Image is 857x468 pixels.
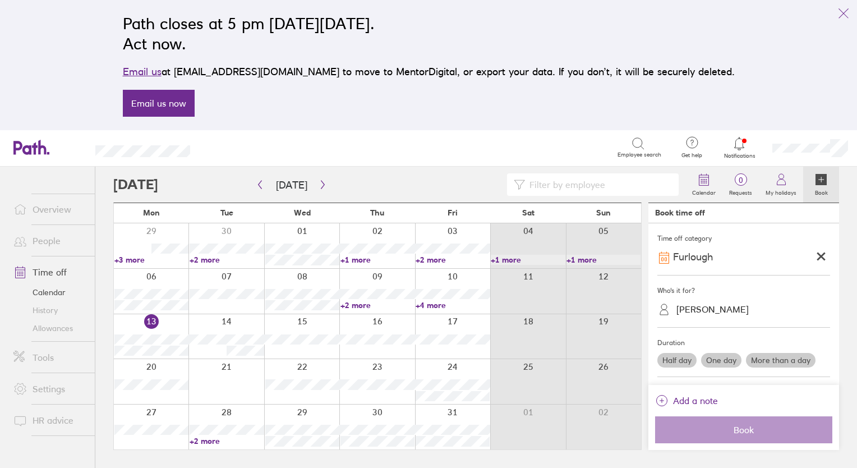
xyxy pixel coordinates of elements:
[416,300,490,310] a: +4 more
[4,261,95,283] a: Time off
[123,13,735,54] h2: Path closes at 5 pm [DATE][DATE]. Act now.
[525,174,672,195] input: Filter by employee
[4,283,95,301] a: Calendar
[340,255,414,265] a: +1 more
[220,208,233,217] span: Tue
[722,186,759,196] label: Requests
[655,208,705,217] div: Book time off
[655,416,832,443] button: Book
[4,378,95,400] a: Settings
[685,186,722,196] label: Calendar
[746,353,815,368] label: More than a day
[808,186,835,196] label: Book
[676,304,749,315] div: [PERSON_NAME]
[596,208,611,217] span: Sun
[4,346,95,369] a: Tools
[722,176,759,185] span: 0
[267,176,316,194] button: [DATE]
[448,208,458,217] span: Fri
[657,334,830,351] div: Duration
[657,230,830,247] div: Time off category
[657,282,830,299] div: Who's it for?
[220,142,249,152] div: Search
[673,251,713,263] span: Furlough
[123,64,735,80] p: at [EMAIL_ADDRESS][DOMAIN_NAME] to move to MentorDigital, or export your data. If you don’t, it w...
[4,409,95,432] a: HR advice
[701,353,741,368] label: One day
[123,66,162,77] a: Email us
[123,90,195,117] a: Email us now
[618,152,661,158] span: Employee search
[566,255,641,265] a: +1 more
[655,392,718,410] button: Add a note
[657,353,697,368] label: Half day
[491,255,565,265] a: +1 more
[721,153,758,159] span: Notifications
[4,230,95,252] a: People
[143,208,160,217] span: Mon
[803,167,839,203] a: Book
[674,152,710,159] span: Get help
[663,425,824,435] span: Book
[416,255,490,265] a: +2 more
[370,208,384,217] span: Thu
[722,167,759,203] a: 0Requests
[340,300,414,310] a: +2 more
[522,208,535,217] span: Sat
[294,208,311,217] span: Wed
[673,392,718,410] span: Add a note
[4,198,95,221] a: Overview
[721,136,758,159] a: Notifications
[114,255,188,265] a: +3 more
[190,436,264,446] a: +2 more
[685,167,722,203] a: Calendar
[4,319,95,337] a: Allowances
[190,255,264,265] a: +2 more
[759,186,803,196] label: My holidays
[4,301,95,319] a: History
[759,167,803,203] a: My holidays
